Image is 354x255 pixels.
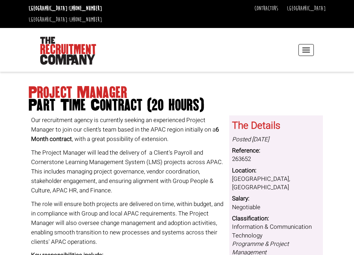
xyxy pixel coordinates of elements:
dt: Location: [232,167,320,175]
p: The role will ensure both projects are delivered on time, within budget, and in compliance with G... [31,199,224,247]
dt: Reference: [232,147,320,155]
p: Our recruitment agency is currently seeking an experienced Project Manager to join our client’s t... [31,115,224,144]
img: The Recruitment Company [40,37,96,65]
a: [GEOGRAPHIC_DATA] [287,5,326,12]
dd: Negotiable [232,203,320,212]
li: [GEOGRAPHIC_DATA]: [27,14,104,25]
dt: Classification: [232,214,320,223]
p: The Project Manager will lead the delivery of a Client's Payroll and Cornerstone Learning Managem... [31,148,224,196]
h3: The Details [232,121,320,132]
dt: Salary: [232,194,320,203]
li: [GEOGRAPHIC_DATA]: [27,3,104,14]
a: [PHONE_NUMBER] [69,16,102,23]
dd: 263652 [232,155,320,163]
i: Posted [DATE] [232,135,269,144]
a: [PHONE_NUMBER] [69,5,102,12]
span: Part Time Contract (20 hours) [29,99,326,112]
strong: 6 Month contract [31,125,219,143]
a: Contractors [254,5,278,12]
h1: Project Manager [29,86,326,112]
dd: [GEOGRAPHIC_DATA], [GEOGRAPHIC_DATA] [232,175,320,192]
